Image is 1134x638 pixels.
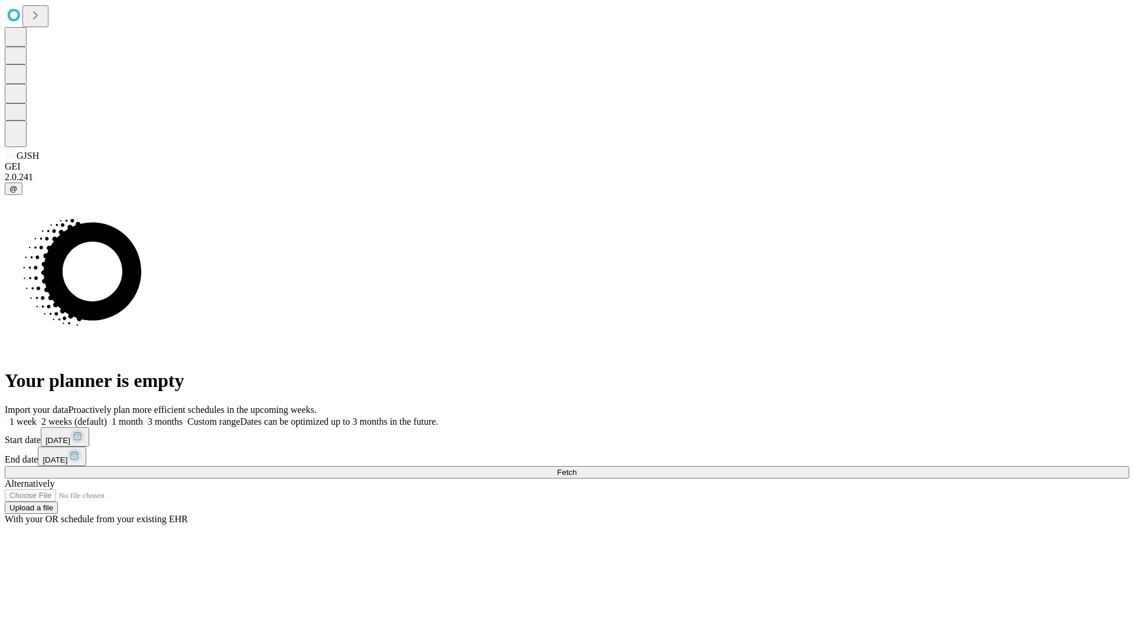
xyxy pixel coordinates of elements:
span: 1 week [9,416,37,427]
h1: Your planner is empty [5,370,1129,392]
span: 2 weeks (default) [41,416,107,427]
span: [DATE] [43,455,67,464]
button: [DATE] [41,427,89,447]
span: GJSH [17,151,39,161]
span: Dates can be optimized up to 3 months in the future. [240,416,438,427]
span: 1 month [112,416,143,427]
div: End date [5,447,1129,466]
span: Import your data [5,405,69,415]
button: Upload a file [5,502,58,514]
div: 2.0.241 [5,172,1129,183]
span: Alternatively [5,479,54,489]
button: @ [5,183,22,195]
div: Start date [5,427,1129,447]
button: [DATE] [38,447,86,466]
span: Proactively plan more efficient schedules in the upcoming weeks. [69,405,317,415]
span: 3 months [148,416,183,427]
span: @ [9,184,18,193]
span: [DATE] [45,436,70,445]
span: Fetch [557,468,576,477]
span: Custom range [187,416,240,427]
span: With your OR schedule from your existing EHR [5,514,188,524]
button: Fetch [5,466,1129,479]
div: GEI [5,161,1129,172]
